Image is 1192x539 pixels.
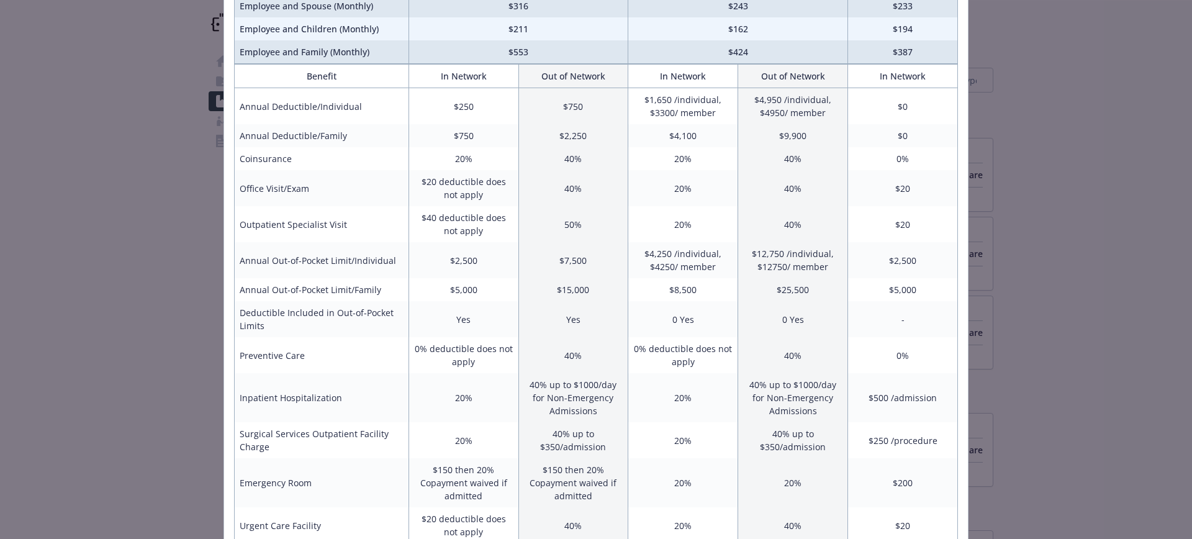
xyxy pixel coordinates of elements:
[738,147,848,170] td: 40%
[518,458,628,507] td: $150 then 20% Copayment waived if admitted
[628,242,738,278] td: $4,250 /individual, $4250/ member
[235,373,409,422] td: Inpatient Hospitalization
[738,170,848,206] td: 40%
[409,65,518,88] th: In Network
[848,206,958,242] td: $20
[738,458,848,507] td: 20%
[738,88,848,125] td: $4,950 /individual, $4950/ member
[518,88,628,125] td: $750
[738,206,848,242] td: 40%
[628,422,738,458] td: 20%
[738,278,848,301] td: $25,500
[738,301,848,337] td: 0 Yes
[409,422,518,458] td: 20%
[409,337,518,373] td: 0% deductible does not apply
[235,65,409,88] th: Benefit
[235,422,409,458] td: Surgical Services Outpatient Facility Charge
[235,206,409,242] td: Outpatient Specialist Visit
[518,373,628,422] td: 40% up to $1000/day for Non-Emergency Admissions
[409,88,518,125] td: $250
[628,458,738,507] td: 20%
[235,278,409,301] td: Annual Out-of-Pocket Limit/Family
[235,147,409,170] td: Coinsurance
[235,301,409,337] td: Deductible Included in Out-of-Pocket Limits
[848,458,958,507] td: $200
[628,278,738,301] td: $8,500
[409,206,518,242] td: $40 deductible does not apply
[628,17,848,40] td: $162
[848,65,958,88] th: In Network
[518,337,628,373] td: 40%
[628,301,738,337] td: 0 Yes
[235,337,409,373] td: Preventive Care
[738,422,848,458] td: 40% up to $350/admission
[409,147,518,170] td: 20%
[235,40,409,64] td: Employee and Family (Monthly)
[409,373,518,422] td: 20%
[518,206,628,242] td: 50%
[235,88,409,125] td: Annual Deductible/Individual
[518,124,628,147] td: $2,250
[848,278,958,301] td: $5,000
[848,147,958,170] td: 0%
[409,124,518,147] td: $750
[848,40,958,64] td: $387
[518,422,628,458] td: 40% up to $350/admission
[235,458,409,507] td: Emergency Room
[738,65,848,88] th: Out of Network
[518,278,628,301] td: $15,000
[235,242,409,278] td: Annual Out-of-Pocket Limit/Individual
[848,422,958,458] td: $250 /procedure
[628,337,738,373] td: 0% deductible does not apply
[848,242,958,278] td: $2,500
[628,147,738,170] td: 20%
[235,124,409,147] td: Annual Deductible/Family
[235,170,409,206] td: Office Visit/Exam
[848,17,958,40] td: $194
[848,170,958,206] td: $20
[848,88,958,125] td: $0
[628,65,738,88] th: In Network
[235,17,409,40] td: Employee and Children (Monthly)
[848,301,958,337] td: -
[738,337,848,373] td: 40%
[409,242,518,278] td: $2,500
[628,40,848,64] td: $424
[518,65,628,88] th: Out of Network
[409,170,518,206] td: $20 deductible does not apply
[518,242,628,278] td: $7,500
[848,373,958,422] td: $500 /admission
[848,124,958,147] td: $0
[409,40,628,64] td: $553
[409,278,518,301] td: $5,000
[628,206,738,242] td: 20%
[628,124,738,147] td: $4,100
[409,17,628,40] td: $211
[409,458,518,507] td: $150 then 20% Copayment waived if admitted
[518,170,628,206] td: 40%
[518,147,628,170] td: 40%
[628,170,738,206] td: 20%
[518,301,628,337] td: Yes
[738,373,848,422] td: 40% up to $1000/day for Non-Emergency Admissions
[848,337,958,373] td: 0%
[738,124,848,147] td: $9,900
[409,301,518,337] td: Yes
[628,373,738,422] td: 20%
[628,88,738,125] td: $1,650 /individual, $3300/ member
[738,242,848,278] td: $12,750 /individual, $12750/ member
